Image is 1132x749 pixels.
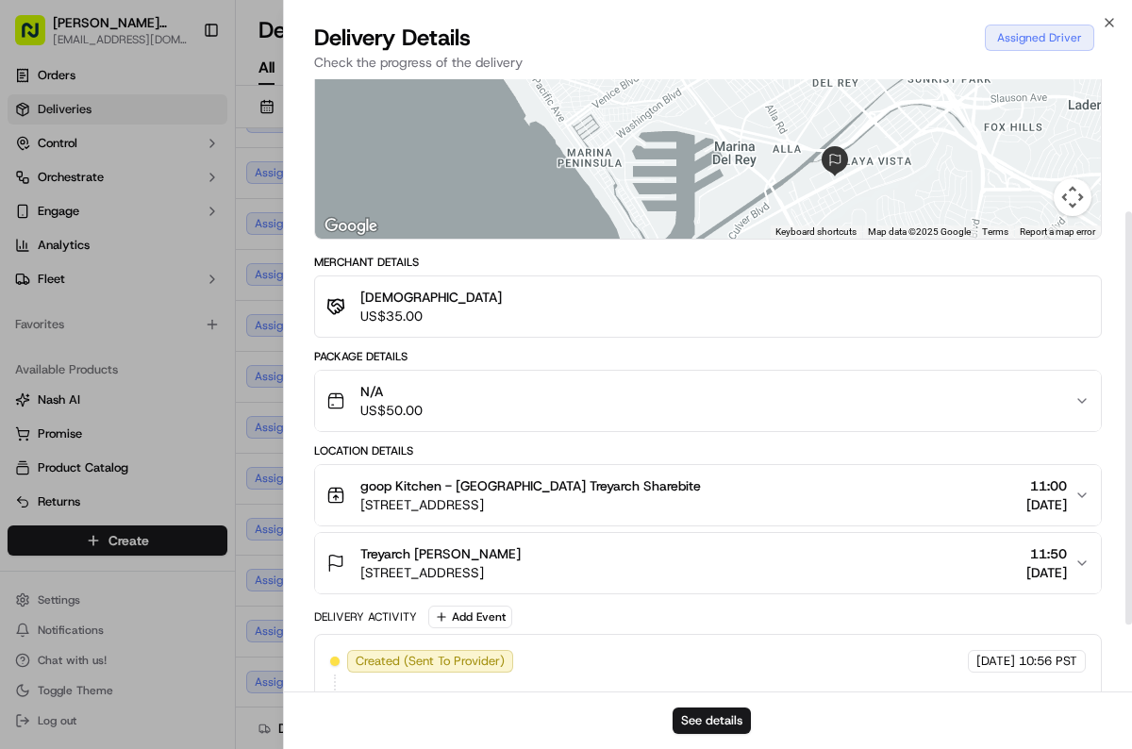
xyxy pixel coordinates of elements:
span: [DATE] [1026,495,1067,514]
div: Start new chat [85,180,309,199]
span: API Documentation [178,422,303,441]
a: 📗Knowledge Base [11,414,152,448]
button: goop Kitchen - [GEOGRAPHIC_DATA] Treyarch Sharebite[STREET_ADDRESS]11:00[DATE] [315,465,1101,525]
span: [STREET_ADDRESS] [360,495,701,514]
img: bettytllc [19,275,49,305]
span: Created (Sent To Provider) [356,653,505,670]
span: [DEMOGRAPHIC_DATA] [360,288,502,307]
span: 11:00 [1026,476,1067,495]
span: Delivery Details [314,23,471,53]
div: 📗 [19,424,34,439]
input: Got a question? Start typing here... [49,122,340,141]
span: 7月31日 [120,343,164,358]
span: US$50.00 [360,401,423,420]
span: [STREET_ADDRESS] [360,563,521,582]
button: Add Event [428,606,512,628]
a: Powered byPylon [133,467,228,482]
a: Report a map error [1020,226,1095,237]
p: Welcome 👋 [19,75,343,106]
span: 9月10日 [120,292,164,308]
a: 💻API Documentation [152,414,310,448]
button: See details [673,707,751,734]
img: Google [320,214,382,239]
img: 4281594248423_2fcf9dad9f2a874258b8_72.png [40,180,74,214]
a: Open this area in Google Maps (opens a new window) [320,214,382,239]
span: • [108,292,115,308]
div: 💻 [159,424,175,439]
img: 1736555255976-a54dd68f-1ca7-489b-9aae-adbdc363a1c4 [19,180,53,214]
div: We're available if you need us! [85,199,259,214]
div: Location Details [314,443,1102,458]
button: Start new chat [321,186,343,208]
span: Treyarch [PERSON_NAME] [360,544,521,563]
span: Pylon [188,468,228,482]
span: 11:50 [1026,544,1067,563]
span: [DATE] [1026,563,1067,582]
span: N/A [360,382,423,401]
div: Past conversations [19,245,126,260]
p: Check the progress of the delivery [314,53,1102,72]
span: bettytllc [58,292,105,308]
img: Nash [19,19,57,57]
button: See all [292,241,343,264]
span: goop Kitchen - [GEOGRAPHIC_DATA] Treyarch Sharebite [360,476,701,495]
button: Keyboard shortcuts [775,225,857,239]
span: Map data ©2025 Google [868,226,971,237]
button: N/AUS$50.00 [315,371,1101,431]
a: Terms (opens in new tab) [982,226,1008,237]
span: Knowledge Base [38,422,144,441]
div: Merchant Details [314,255,1102,270]
img: bettytllc [19,325,49,356]
span: 10:56 PST [1019,653,1077,670]
span: • [108,343,115,358]
div: Package Details [314,349,1102,364]
span: bettytllc [58,343,105,358]
span: [DATE] [976,653,1015,670]
button: Treyarch [PERSON_NAME][STREET_ADDRESS]11:50[DATE] [315,533,1101,593]
button: Map camera controls [1054,178,1091,216]
div: Delivery Activity [314,609,417,624]
span: US$35.00 [360,307,502,325]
